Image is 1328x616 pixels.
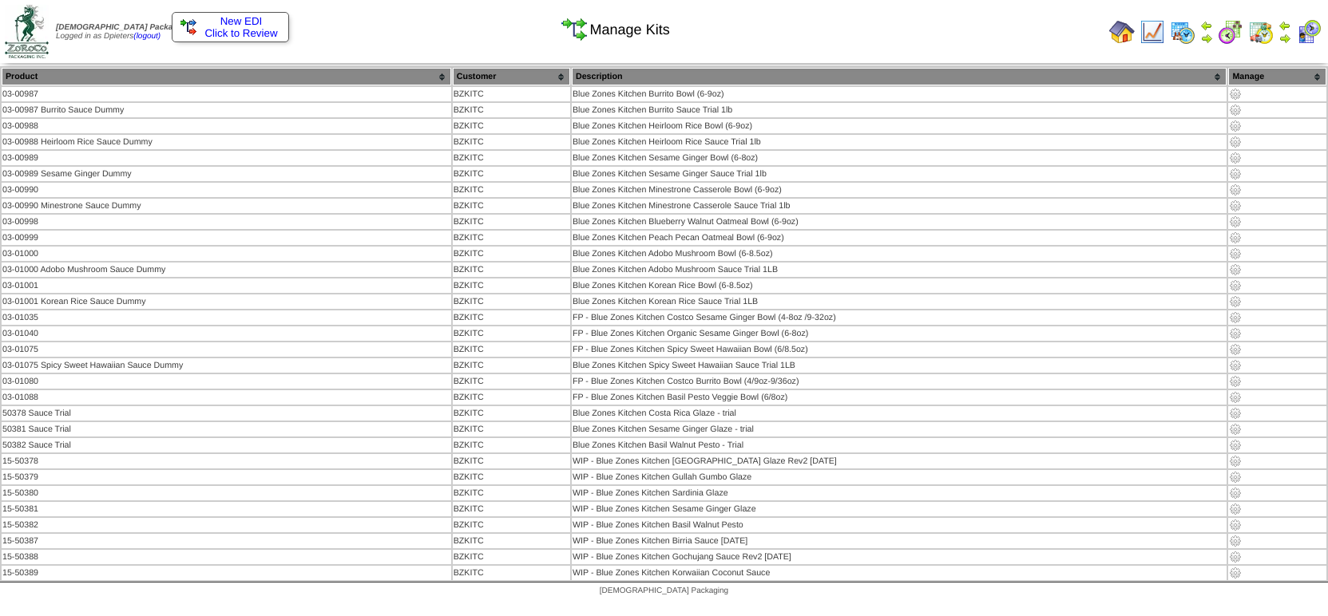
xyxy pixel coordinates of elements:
[2,183,451,197] td: 03-00990
[572,294,1227,309] td: Blue Zones Kitchen Korean Rice Sauce Trial 1LB
[572,422,1227,436] td: Blue Zones Kitchen Sesame Ginger Glaze - trial
[572,135,1227,149] td: Blue Zones Kitchen Heirloom Rice Sauce Trial 1lb
[572,406,1227,421] td: Blue Zones Kitchen Costa Rica Glaze - trial
[2,390,451,405] td: 03-01088
[572,470,1227,484] td: WIP - Blue Zones Kitchen Gullah Gumbo Glaze
[56,23,189,32] span: [DEMOGRAPHIC_DATA] Packaging
[2,534,451,548] td: 15-50387
[1248,19,1274,45] img: calendarinout.gif
[1229,423,1242,436] img: Manage Kit
[2,87,451,101] td: 03-00987
[453,470,570,484] td: BZKITC
[1296,19,1322,45] img: calendarcustomer.gif
[1229,104,1242,116] img: Manage Kit
[1229,136,1242,148] img: Manage Kit
[2,215,451,229] td: 03-00998
[2,119,451,133] td: 03-00988
[1278,19,1291,32] img: arrowleft.gif
[1229,184,1242,196] img: Manage Kit
[1200,19,1213,32] img: arrowleft.gif
[453,310,570,325] td: BZKITC
[572,518,1227,532] td: WIP - Blue Zones Kitchen Basil Walnut Pesto
[572,119,1227,133] td: Blue Zones Kitchen Heirloom Rice Bowl (6-9oz)
[2,470,451,484] td: 15-50379
[453,390,570,405] td: BZKITC
[453,68,570,85] th: Customer
[2,438,451,452] td: 50382 Sauce Trial
[572,374,1227,389] td: FP - Blue Zones Kitchen Costco Burrito Bowl (4/9oz-9/36oz)
[1229,343,1242,356] img: Manage Kit
[2,486,451,500] td: 15-50380
[572,534,1227,548] td: WIP - Blue Zones Kitchen Birria Sauce [DATE]
[1229,311,1242,324] img: Manage Kit
[2,310,451,325] td: 03-01035
[2,199,451,213] td: 03-00990 Minestrone Sauce Dummy
[1229,199,1242,212] img: Manage Kit
[572,103,1227,117] td: Blue Zones Kitchen Burrito Sauce Trial 1lb
[453,374,570,389] td: BZKITC
[572,310,1227,325] td: FP - Blue Zones Kitchen Costco Sesame Ginger Bowl (4-8oz /9-32oz)
[572,215,1227,229] td: Blue Zones Kitchen Blueberry Walnut Oatmeal Bowl (6-9oz)
[1229,168,1242,180] img: Manage Kit
[453,247,570,261] td: BZKITC
[2,342,451,357] td: 03-01075
[180,19,196,35] img: ediSmall.gif
[1109,19,1135,45] img: home.gif
[1229,471,1242,484] img: Manage Kit
[1229,279,1242,292] img: Manage Kit
[453,87,570,101] td: BZKITC
[1229,567,1242,579] img: Manage Kit
[453,294,570,309] td: BZKITC
[1229,487,1242,500] img: Manage Kit
[1170,19,1195,45] img: calendarprod.gif
[453,135,570,149] td: BZKITC
[572,502,1227,516] td: WIP - Blue Zones Kitchen Sesame Ginger Glaze
[1229,503,1242,515] img: Manage Kit
[453,438,570,452] td: BZKITC
[590,22,670,38] span: Manage Kits
[453,199,570,213] td: BZKITC
[453,151,570,165] td: BZKITC
[453,119,570,133] td: BZKITC
[572,68,1227,85] th: Description
[453,167,570,181] td: BZKITC
[2,502,451,516] td: 15-50381
[1229,215,1242,228] img: Manage Kit
[453,103,570,117] td: BZKITC
[2,135,451,149] td: 03-00988 Heirloom Rice Sauce Dummy
[453,518,570,532] td: BZKITC
[2,422,451,436] td: 50381 Sauce Trial
[572,183,1227,197] td: Blue Zones Kitchen Minestrone Casserole Bowl (6-9oz)
[2,247,451,261] td: 03-01000
[133,32,161,41] a: (logout)
[453,550,570,564] td: BZKITC
[2,326,451,341] td: 03-01040
[1229,391,1242,404] img: Manage Kit
[1229,263,1242,276] img: Manage Kit
[453,422,570,436] td: BZKITC
[2,278,451,293] td: 03-01001
[2,231,451,245] td: 03-00999
[2,167,451,181] td: 03-00989 Sesame Ginger Dummy
[2,550,451,564] td: 15-50388
[453,263,570,277] td: BZKITC
[5,5,49,58] img: zoroco-logo-small.webp
[572,231,1227,245] td: Blue Zones Kitchen Peach Pecan Oatmeal Bowl (6-9oz)
[572,566,1227,580] td: WIP - Blue Zones Kitchen Korwaiian Coconut Sauce
[2,151,451,165] td: 03-00989
[572,438,1227,452] td: Blue Zones Kitchen Basil Walnut Pesto - Trial
[1229,535,1242,547] img: Manage Kit
[453,502,570,516] td: BZKITC
[453,358,570,373] td: BZKITC
[453,342,570,357] td: BZKITC
[453,215,570,229] td: BZKITC
[1229,359,1242,372] img: Manage Kit
[2,263,451,277] td: 03-01000 Adobo Mushroom Sauce Dummy
[180,15,280,39] a: New EDI Click to Review
[1278,32,1291,45] img: arrowright.gif
[600,586,728,595] span: [DEMOGRAPHIC_DATA] Packaging
[572,263,1227,277] td: Blue Zones Kitchen Adobo Mushroom Sauce Trial 1LB
[453,486,570,500] td: BZKITC
[2,518,451,532] td: 15-50382
[572,199,1227,213] td: Blue Zones Kitchen Minestrone Casserole Sauce Trial 1lb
